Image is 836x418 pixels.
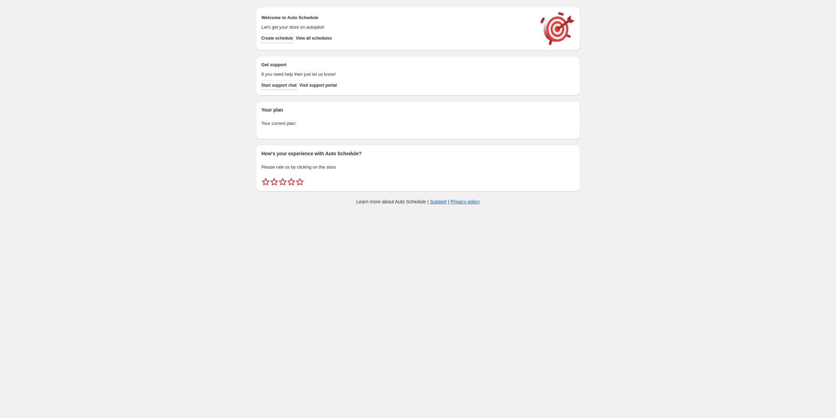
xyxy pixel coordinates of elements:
[299,83,337,88] span: Visit support portal
[261,83,297,88] span: Start support chat
[261,71,534,78] p: If you need help then just let us know!
[451,199,480,204] a: Privacy policy
[299,81,337,90] a: Visit support portal
[261,81,297,90] a: Start support chat
[296,33,332,43] button: View all schedules
[261,61,534,68] h2: Get support
[261,14,534,21] h2: Welcome to Auto Schedule
[261,164,575,171] p: Please rate us by clicking on the stars
[430,199,447,204] a: Support
[261,35,293,41] span: Create schedule
[261,150,575,157] h2: How's your experience with Auto Schedule?
[261,106,575,113] h2: Your plan
[261,120,575,127] p: Your current plan:
[261,24,534,31] p: Let's get your store on autopilot!
[296,35,332,41] span: View all schedules
[261,33,293,43] button: Create schedule
[356,198,480,205] p: Learn more about Auto Schedule | |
